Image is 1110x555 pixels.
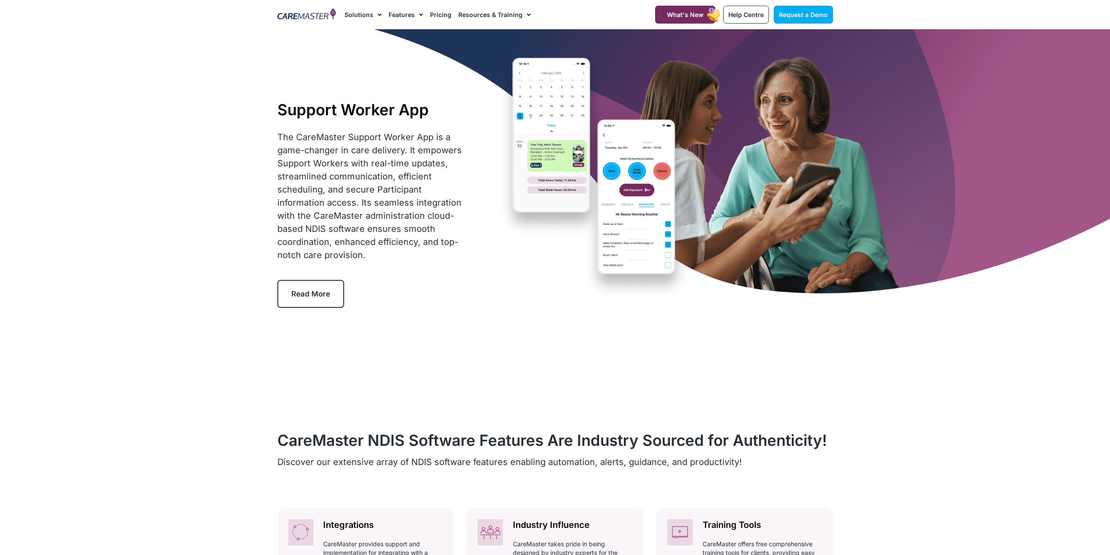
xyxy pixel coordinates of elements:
[667,519,693,545] img: CareMaster NDIS CRM provides clients with free training tools, including videos and guides, enhan...
[478,519,503,545] img: Industry-informed, CareMaster NDIS CRM integrates NDIS Support Worker and Participant Apps, showc...
[703,519,822,531] h2: Training Tools
[277,131,466,262] div: The CareMaster Support Worker App is a game-changer in care delivery. It empowers Support Workers...
[277,100,466,119] h1: Support Worker App
[288,519,314,545] img: CareMaster NDIS CRM ensures seamless work integration with Xero and MYOB, optimising financial ma...
[774,6,833,24] a: Request a Demo
[277,8,336,21] img: CareMaster Logo
[291,290,330,298] span: Read More
[779,11,828,18] span: Request a Demo
[277,431,833,449] h2: CareMaster NDIS Software Features Are Industry Sourced for Authenticity!
[277,455,833,469] p: Discover our extensive array of NDIS software features enabling automation, alerts, guidance, and...
[723,6,769,24] a: Help Centre
[728,11,764,18] span: Help Centre
[277,280,344,308] a: Read More
[513,519,632,531] h2: Industry Influence
[667,11,704,18] span: What's New
[323,519,443,531] h2: Integrations
[655,6,715,24] a: What's New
